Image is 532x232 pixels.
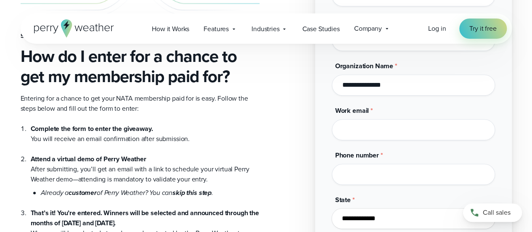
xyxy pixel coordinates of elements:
span: Try it free [469,24,496,34]
span: How it Works [152,24,189,34]
span: Industries [251,24,279,34]
a: Try it free [459,19,506,39]
span: Phone number [335,150,379,160]
strong: Complete the form to enter the giveaway. [31,124,153,133]
span: State [335,195,351,205]
em: Already a of Perry Weather? You can . [41,188,213,197]
span: Work email [335,106,369,115]
p: Entering for a chance to get your NATA membership paid for is easy. Follow the steps below and fi... [21,93,259,114]
strong: skip this step [172,188,212,197]
span: Company [354,24,382,34]
li: After submitting, you’ll get an email with a link to schedule your virtual Perry Weather demo—att... [31,144,259,198]
a: How it Works [145,20,196,37]
li: You will receive an email confirmation after submission. [31,124,259,144]
a: Case Studies [295,20,347,37]
span: Log in [428,24,446,33]
strong: customer [69,188,97,197]
h3: How do I enter for a chance to get my membership paid for? [21,46,259,87]
span: Case Studies [302,24,339,34]
strong: That’s it! You’re entered. Winners will be selected and announced through the months of [DATE] an... [31,208,259,228]
a: Call sales [463,203,522,222]
strong: Attend a virtual demo of Perry Weather [31,154,146,164]
span: Call sales [483,208,511,218]
span: Features [204,24,229,34]
span: Organization Name [335,61,393,71]
a: Log in [428,24,446,34]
